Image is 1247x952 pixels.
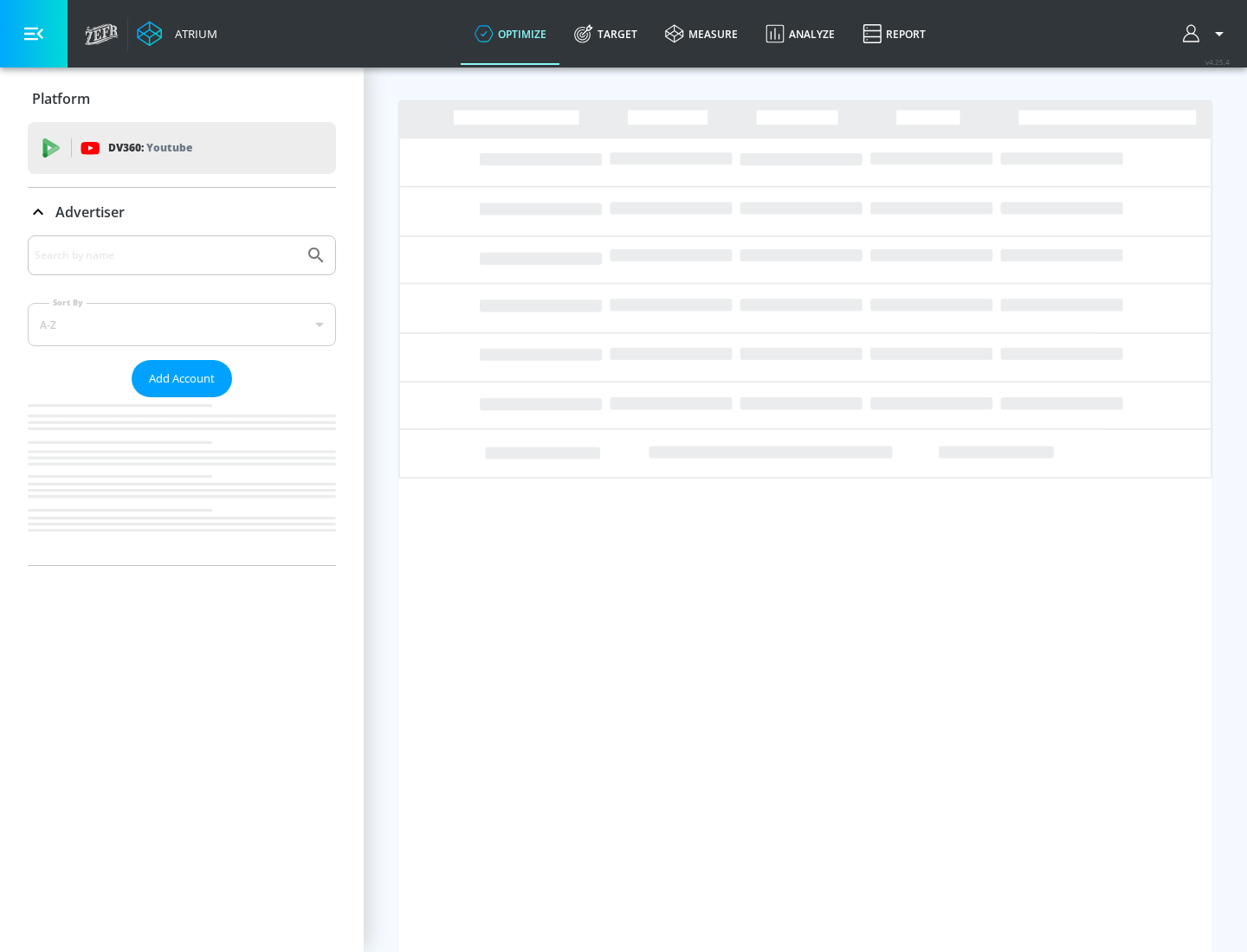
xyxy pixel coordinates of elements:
span: Add Account [149,369,215,389]
p: Youtube [146,138,192,157]
div: A-Z [28,303,336,346]
p: Advertiser [55,203,125,222]
p: DV360: [108,138,192,158]
div: Platform [28,74,336,123]
a: optimize [461,3,560,65]
a: Report [849,3,940,65]
nav: list of Advertiser [28,397,336,565]
span: v 4.25.4 [1205,57,1230,67]
label: Sort By [49,297,87,308]
a: Analyze [752,3,849,65]
a: Target [560,3,651,65]
a: Atrium [137,21,217,47]
p: Platform [32,89,90,108]
div: Advertiser [28,188,336,236]
div: DV360: Youtube [28,122,336,174]
input: Search by name [35,244,297,267]
button: Add Account [132,360,232,397]
div: Atrium [168,26,217,42]
div: Advertiser [28,235,336,565]
a: measure [651,3,752,65]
